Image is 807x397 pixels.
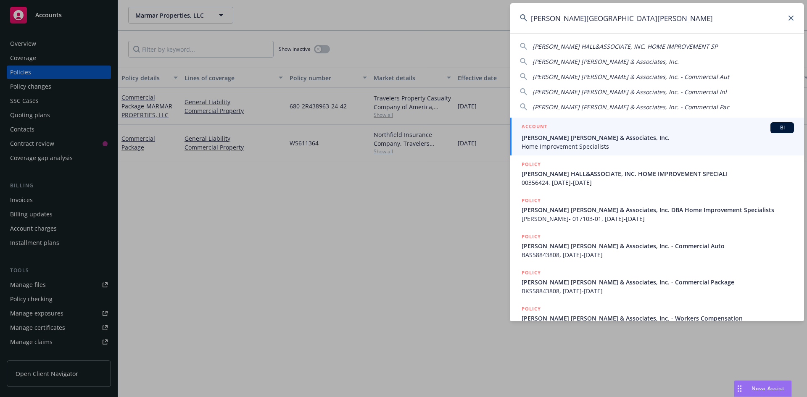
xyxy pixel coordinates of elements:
[533,103,729,111] span: [PERSON_NAME] [PERSON_NAME] & Associates, Inc. - Commercial Pac
[522,160,541,168] h5: POLICY
[510,155,804,192] a: POLICY[PERSON_NAME] HALL&ASSOCIATE, INC. HOME IMPROVEMENT SPECIALI00356424, [DATE]-[DATE]
[522,232,541,241] h5: POLICY
[522,214,794,223] span: [PERSON_NAME]- 017103-01, [DATE]-[DATE]
[752,385,785,392] span: Nova Assist
[522,122,547,132] h5: ACCOUNT
[522,250,794,259] span: BAS58843808, [DATE]-[DATE]
[510,300,804,336] a: POLICY[PERSON_NAME] [PERSON_NAME] & Associates, Inc. - Workers Compensation
[522,169,794,178] span: [PERSON_NAME] HALL&ASSOCIATE, INC. HOME IMPROVEMENT SPECIALI
[522,196,541,205] h5: POLICY
[510,3,804,33] input: Search...
[522,305,541,313] h5: POLICY
[522,242,794,250] span: [PERSON_NAME] [PERSON_NAME] & Associates, Inc. - Commercial Auto
[510,192,804,228] a: POLICY[PERSON_NAME] [PERSON_NAME] & Associates, Inc. DBA Home Improvement Specialists[PERSON_NAME...
[510,228,804,264] a: POLICY[PERSON_NAME] [PERSON_NAME] & Associates, Inc. - Commercial AutoBAS58843808, [DATE]-[DATE]
[734,381,745,397] div: Drag to move
[522,278,794,287] span: [PERSON_NAME] [PERSON_NAME] & Associates, Inc. - Commercial Package
[533,73,729,81] span: [PERSON_NAME] [PERSON_NAME] & Associates, Inc. - Commercial Aut
[522,133,794,142] span: [PERSON_NAME] [PERSON_NAME] & Associates, Inc.
[533,42,717,50] span: [PERSON_NAME] HALL&ASSOCIATE, INC. HOME IMPROVEMENT SP
[522,314,794,323] span: [PERSON_NAME] [PERSON_NAME] & Associates, Inc. - Workers Compensation
[522,142,794,151] span: Home Improvement Specialists
[734,380,792,397] button: Nova Assist
[533,58,679,66] span: [PERSON_NAME] [PERSON_NAME] & Associates, Inc.
[522,205,794,214] span: [PERSON_NAME] [PERSON_NAME] & Associates, Inc. DBA Home Improvement Specialists
[522,268,541,277] h5: POLICY
[522,287,794,295] span: BKS58843808, [DATE]-[DATE]
[533,88,727,96] span: [PERSON_NAME] [PERSON_NAME] & Associates, Inc. - Commercial Inl
[510,264,804,300] a: POLICY[PERSON_NAME] [PERSON_NAME] & Associates, Inc. - Commercial PackageBKS58843808, [DATE]-[DATE]
[774,124,791,131] span: BI
[510,118,804,155] a: ACCOUNTBI[PERSON_NAME] [PERSON_NAME] & Associates, Inc.Home Improvement Specialists
[522,178,794,187] span: 00356424, [DATE]-[DATE]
